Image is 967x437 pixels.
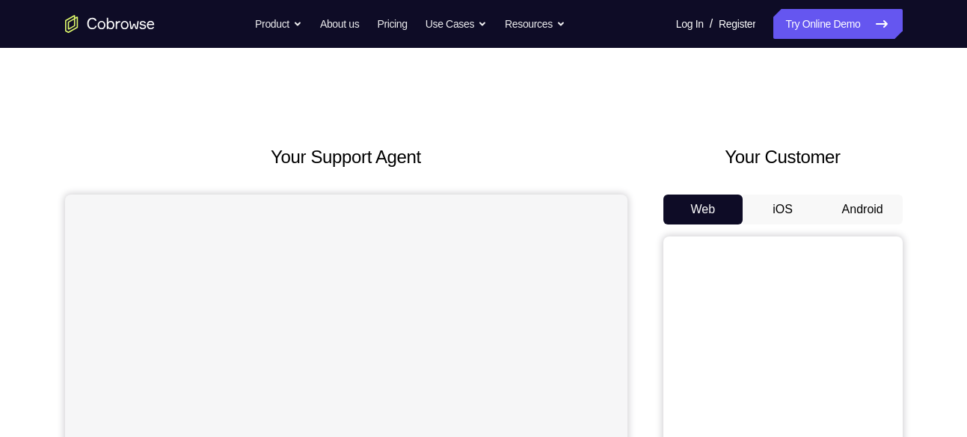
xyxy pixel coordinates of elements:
[663,195,743,224] button: Web
[65,15,155,33] a: Go to the home page
[663,144,903,171] h2: Your Customer
[676,9,704,39] a: Log In
[505,9,565,39] button: Resources
[823,195,903,224] button: Android
[65,144,627,171] h2: Your Support Agent
[255,9,302,39] button: Product
[773,9,902,39] a: Try Online Demo
[710,15,713,33] span: /
[743,195,823,224] button: iOS
[320,9,359,39] a: About us
[719,9,755,39] a: Register
[377,9,407,39] a: Pricing
[426,9,487,39] button: Use Cases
